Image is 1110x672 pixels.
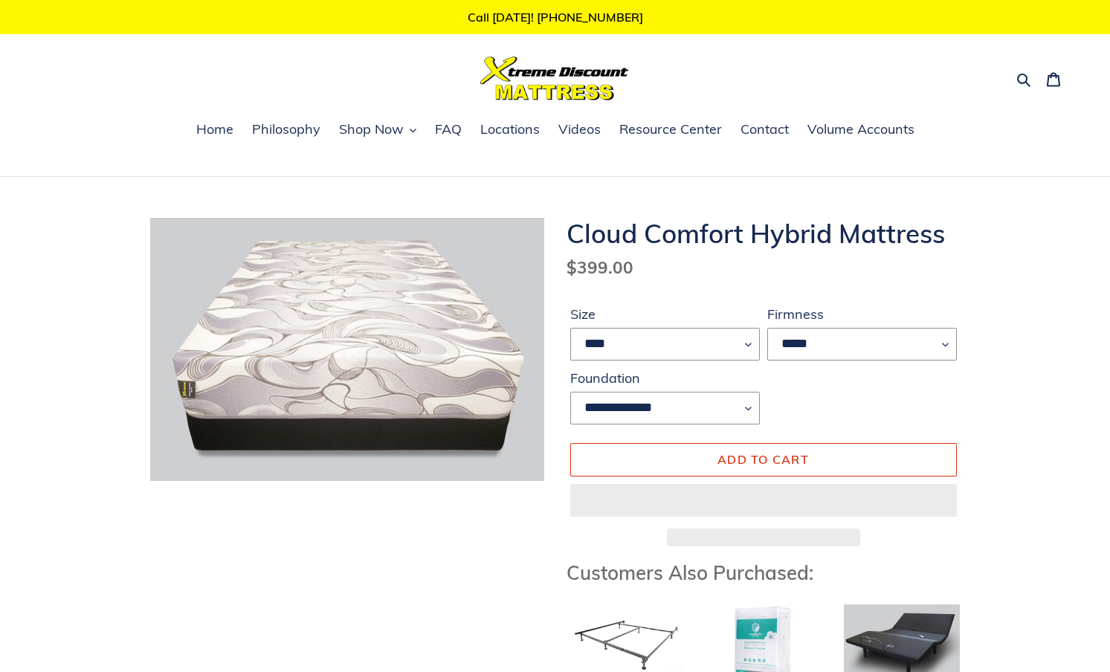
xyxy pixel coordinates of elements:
h1: Cloud Comfort Hybrid Mattress [567,218,961,249]
label: Foundation [570,368,760,388]
h3: Customers Also Purchased: [567,561,961,584]
a: Videos [551,119,608,141]
img: cloud comfort hybrid [150,218,544,480]
button: Add to cart [570,443,957,476]
a: Home [189,119,241,141]
span: Home [196,120,233,138]
label: Firmness [767,304,957,324]
a: FAQ [427,119,469,141]
span: Videos [558,120,601,138]
a: Volume Accounts [800,119,922,141]
span: Add to cart [717,452,809,467]
label: Size [570,304,760,324]
a: Philosophy [245,119,328,141]
span: Shop Now [339,120,404,138]
span: FAQ [435,120,462,138]
span: Philosophy [252,120,320,138]
a: Locations [473,119,547,141]
span: Volume Accounts [807,120,914,138]
a: Resource Center [612,119,729,141]
button: Shop Now [332,119,424,141]
span: Locations [480,120,540,138]
a: Contact [733,119,796,141]
span: $399.00 [567,256,633,278]
img: Xtreme Discount Mattress [480,56,629,100]
span: Resource Center [619,120,722,138]
span: Contact [740,120,789,138]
